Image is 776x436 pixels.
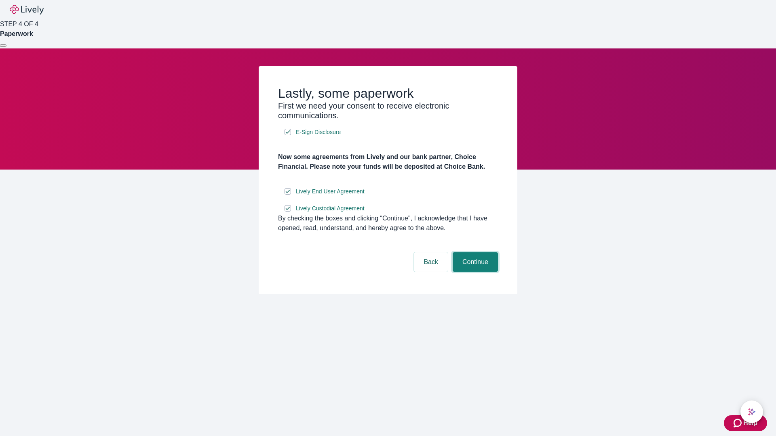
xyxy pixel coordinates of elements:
[724,415,767,431] button: Zendesk support iconHelp
[278,152,498,172] h4: Now some agreements from Lively and our bank partner, Choice Financial. Please note your funds wi...
[294,203,366,214] a: e-sign disclosure document
[734,418,743,428] svg: Zendesk support icon
[414,252,448,272] button: Back
[740,400,763,423] button: chat
[453,252,498,272] button: Continue
[278,101,498,120] h3: First we need your consent to receive electronic communications.
[748,408,756,416] svg: Lively AI Assistant
[10,5,44,15] img: Lively
[296,204,365,213] span: Lively Custodial Agreement
[296,187,365,196] span: Lively End User Agreement
[278,214,498,233] div: By checking the boxes and clicking “Continue", I acknowledge that I have opened, read, understand...
[296,128,341,136] span: E-Sign Disclosure
[278,86,498,101] h2: Lastly, some paperwork
[294,187,366,197] a: e-sign disclosure document
[294,127,342,137] a: e-sign disclosure document
[743,418,757,428] span: Help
